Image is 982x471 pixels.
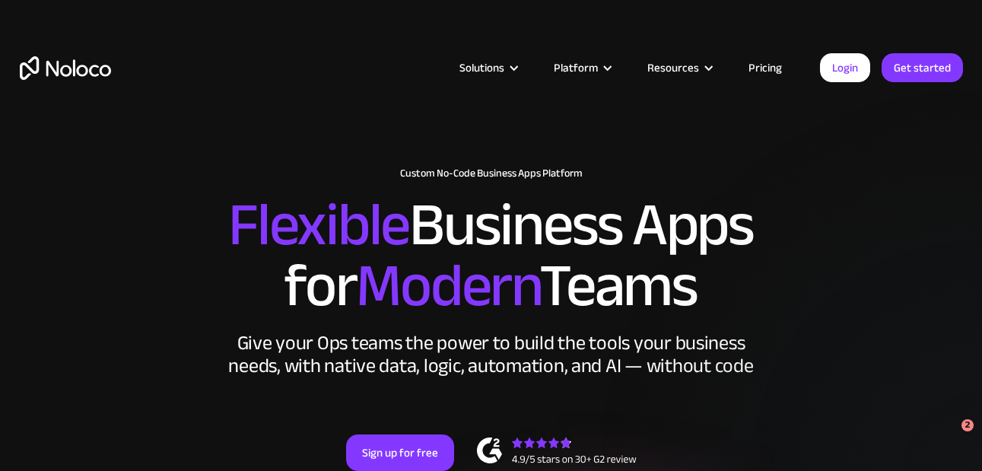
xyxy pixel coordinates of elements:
a: Pricing [729,58,801,78]
iframe: Intercom live chat [930,419,967,456]
div: Give your Ops teams the power to build the tools your business needs, with native data, logic, au... [225,332,758,377]
span: Flexible [228,168,409,282]
div: Solutions [440,58,535,78]
span: 2 [961,419,974,431]
div: Resources [647,58,699,78]
span: Modern [356,229,539,342]
h2: Business Apps for Teams [20,195,963,317]
a: Sign up for free [346,434,454,471]
h1: Custom No-Code Business Apps Platform [20,167,963,180]
div: Solutions [459,58,504,78]
a: Login [820,53,870,82]
a: Get started [882,53,963,82]
div: Resources [628,58,729,78]
div: Platform [535,58,628,78]
a: home [20,56,111,80]
div: Platform [554,58,598,78]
